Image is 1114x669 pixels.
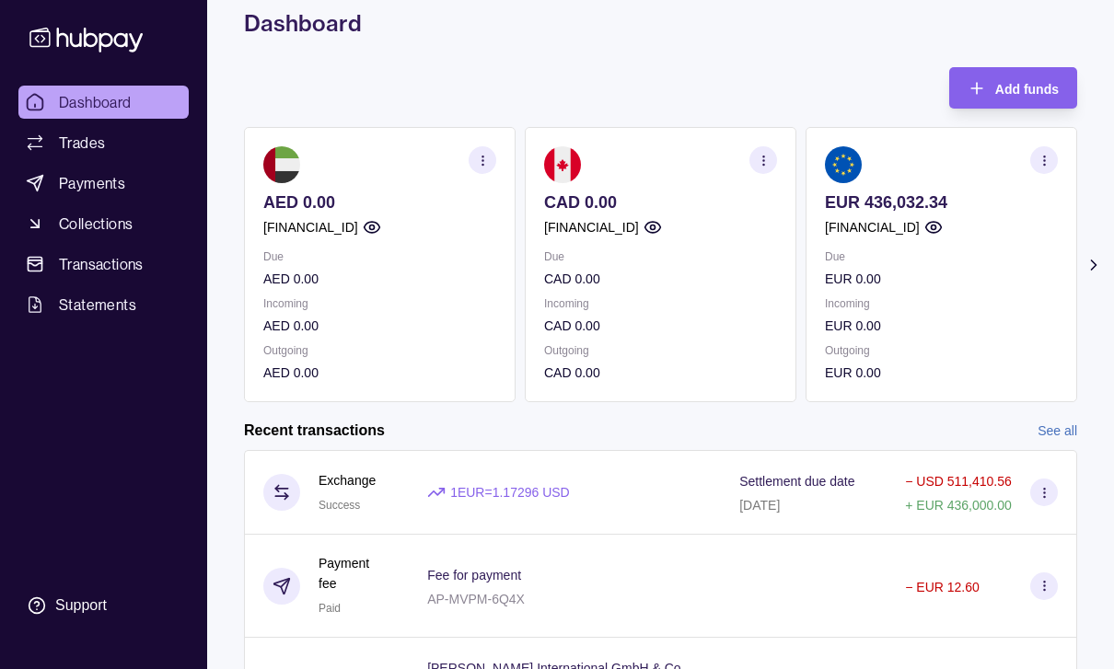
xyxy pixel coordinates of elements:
[244,8,1077,38] h1: Dashboard
[544,247,777,267] p: Due
[544,294,777,314] p: Incoming
[995,82,1059,97] span: Add funds
[18,167,189,200] a: Payments
[544,316,777,336] p: CAD 0.00
[544,340,777,361] p: Outgoing
[18,126,189,159] a: Trades
[427,568,521,582] p: Fee for payment
[319,553,390,594] p: Payment fee
[544,363,777,383] p: CAD 0.00
[18,586,189,625] a: Support
[263,146,300,183] img: ae
[263,316,496,336] p: AED 0.00
[59,91,132,113] span: Dashboard
[244,421,385,441] h2: Recent transactions
[544,192,777,213] p: CAD 0.00
[263,269,496,289] p: AED 0.00
[544,217,639,237] p: [FINANCIAL_ID]
[427,592,525,606] p: AP-MVPM-6Q4X
[825,269,1058,289] p: EUR 0.00
[825,316,1058,336] p: EUR 0.00
[263,217,358,237] p: [FINANCIAL_ID]
[905,474,1012,489] p: − USD 511,410.56
[905,498,1012,513] p: + EUR 436,000.00
[319,499,360,512] span: Success
[55,595,107,616] div: Support
[18,248,189,281] a: Transactions
[544,146,581,183] img: ca
[263,340,496,361] p: Outgoing
[825,247,1058,267] p: Due
[949,67,1077,109] button: Add funds
[825,363,1058,383] p: EUR 0.00
[263,247,496,267] p: Due
[18,288,189,321] a: Statements
[18,207,189,240] a: Collections
[825,294,1058,314] p: Incoming
[263,192,496,213] p: AED 0.00
[739,474,854,489] p: Settlement due date
[263,294,496,314] p: Incoming
[319,602,341,615] span: Paid
[825,146,862,183] img: eu
[59,253,144,275] span: Transactions
[825,192,1058,213] p: EUR 436,032.34
[18,86,189,119] a: Dashboard
[905,580,980,594] p: − EUR 12.60
[263,363,496,383] p: AED 0.00
[739,498,780,513] p: [DATE]
[1038,421,1077,441] a: See all
[59,294,136,316] span: Statements
[59,213,133,235] span: Collections
[59,172,125,194] span: Payments
[825,340,1058,361] p: Outgoing
[319,470,376,490] p: Exchange
[544,269,777,289] p: CAD 0.00
[450,482,570,502] p: 1 EUR = 1.17296 USD
[59,132,105,154] span: Trades
[825,217,920,237] p: [FINANCIAL_ID]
